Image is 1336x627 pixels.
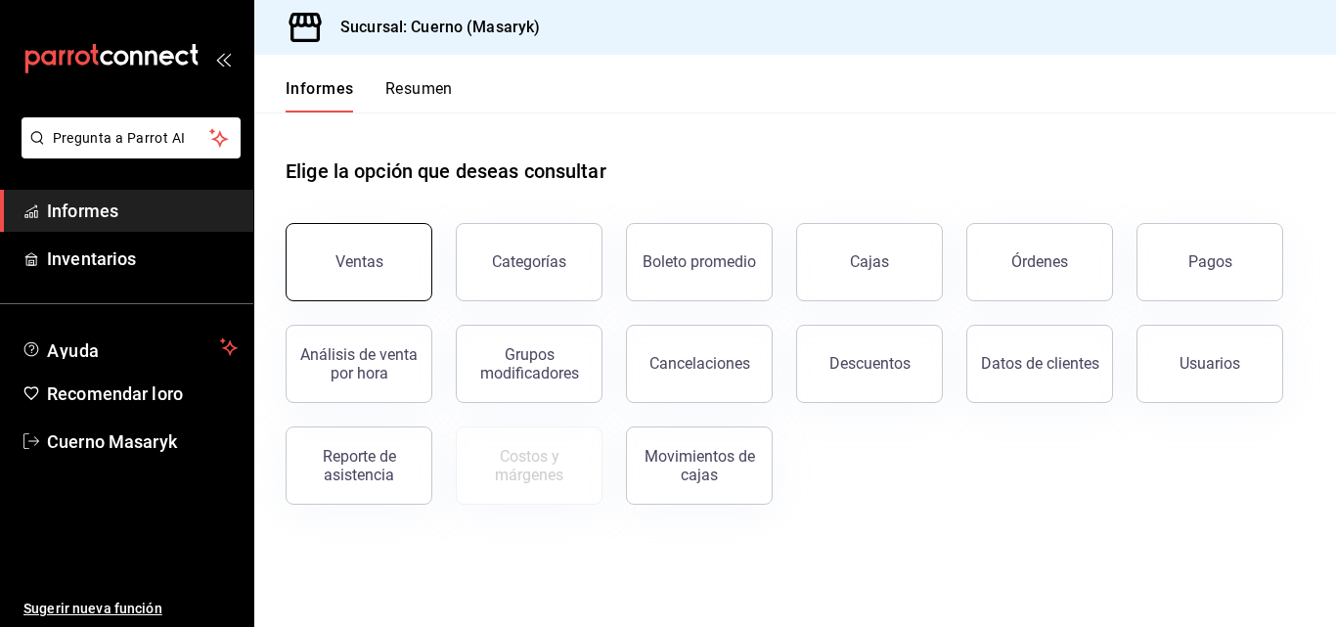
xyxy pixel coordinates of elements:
[495,447,563,484] font: Costos y márgenes
[456,223,602,301] button: Categorías
[53,130,186,146] font: Pregunta a Parrot AI
[456,325,602,403] button: Grupos modificadores
[626,325,773,403] button: Cancelaciones
[340,18,540,36] font: Sucursal: Cuerno (Masaryk)
[335,252,383,271] font: Ventas
[649,354,750,373] font: Cancelaciones
[286,426,432,505] button: Reporte de asistencia
[643,252,756,271] font: Boleto promedio
[850,252,890,271] font: Cajas
[796,325,943,403] button: Descuentos
[966,325,1113,403] button: Datos de clientes
[626,426,773,505] button: Movimientos de cajas
[286,223,432,301] button: Ventas
[286,78,453,112] div: pestañas de navegación
[286,159,606,183] font: Elige la opción que deseas consultar
[47,383,183,404] font: Recomendar loro
[1180,354,1240,373] font: Usuarios
[47,340,100,361] font: Ayuda
[829,354,911,373] font: Descuentos
[47,248,136,269] font: Inventarios
[981,354,1099,373] font: Datos de clientes
[286,325,432,403] button: Análisis de venta por hora
[22,117,241,158] button: Pregunta a Parrot AI
[1011,252,1068,271] font: Órdenes
[492,252,566,271] font: Categorías
[23,601,162,616] font: Sugerir nueva función
[1136,223,1283,301] button: Pagos
[626,223,773,301] button: Boleto promedio
[286,79,354,98] font: Informes
[796,223,943,301] a: Cajas
[47,201,118,221] font: Informes
[14,142,241,162] a: Pregunta a Parrot AI
[966,223,1113,301] button: Órdenes
[1136,325,1283,403] button: Usuarios
[385,79,453,98] font: Resumen
[323,447,396,484] font: Reporte de asistencia
[480,345,579,382] font: Grupos modificadores
[1188,252,1232,271] font: Pagos
[456,426,602,505] button: Contrata inventarios para ver este informe
[645,447,755,484] font: Movimientos de cajas
[300,345,418,382] font: Análisis de venta por hora
[47,431,177,452] font: Cuerno Masaryk
[215,51,231,67] button: abrir_cajón_menú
